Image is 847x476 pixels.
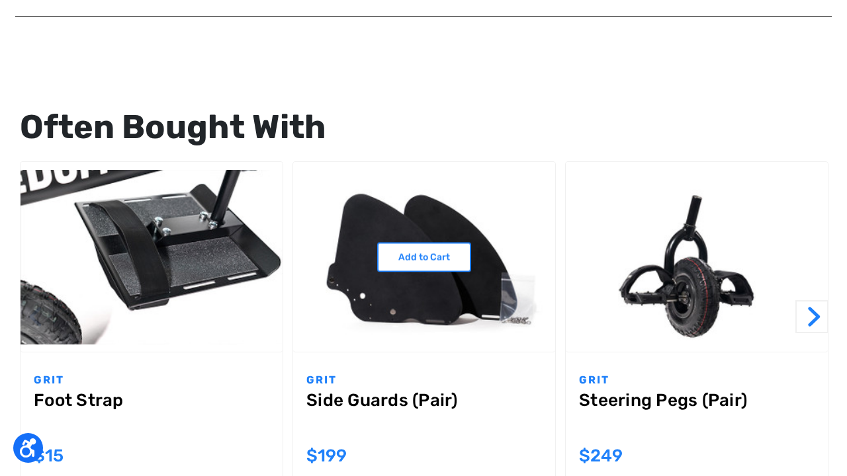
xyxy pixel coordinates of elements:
[306,372,542,388] p: GRIT
[34,446,64,466] span: $15
[579,390,815,438] a: Steering Pegs (Pair),$249.00
[21,162,283,352] a: Foot Strap,$15.00
[377,242,471,272] a: Add to Cart
[34,372,269,388] p: GRIT
[293,170,555,344] img: GRIT Side Guards: pair of side guards and hardware to attach to GRIT Freedom Chair, to protect cl...
[20,109,827,145] div: Often Bought With
[306,446,347,466] span: $199
[21,170,283,344] img: GRIT Foot Strap: velcro strap shown looped through slots on footplate of GRIT Freedom Chair to ke...
[579,372,815,388] p: GRIT
[566,162,828,352] a: Steering Pegs (Pair),$249.00
[566,170,828,344] img: GRIT Steering Pegs: pair of foot rests attached to front mountainboard caster wheel of GRIT Freed...
[579,446,623,466] span: $249
[306,390,542,438] a: Side Guards (Pair),$199.00
[795,300,828,333] button: Go to slide 2 of 2
[34,390,269,438] a: Foot Strap,$15.00
[20,300,53,333] button: Go to slide 2 of 2
[293,162,555,352] a: Side Guards (Pair),$199.00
